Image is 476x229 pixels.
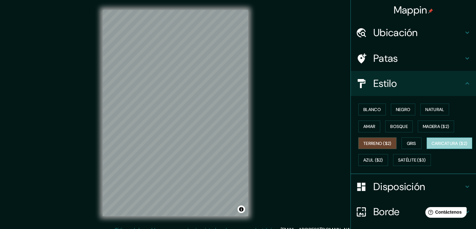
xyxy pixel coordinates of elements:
button: Blanco [358,104,386,115]
button: Negro [391,104,416,115]
button: Azul ($2) [358,154,388,166]
button: Satélite ($3) [393,154,431,166]
canvas: Mapa [103,10,248,216]
button: Gris [402,137,422,149]
iframe: Lanzador de widgets de ayuda [420,205,469,222]
div: Patas [351,46,476,71]
div: Estilo [351,71,476,96]
img: pin-icon.png [428,8,433,13]
font: Caricatura ($2) [432,141,468,146]
font: Ubicación [373,26,418,39]
font: Negro [396,107,411,112]
font: Amar [363,124,375,129]
button: Madera ($2) [418,120,454,132]
div: Borde [351,199,476,224]
font: Patas [373,52,398,65]
button: Amar [358,120,380,132]
font: Disposición [373,180,425,193]
button: Terreno ($2) [358,137,397,149]
font: Mappin [394,3,427,17]
button: Natural [420,104,449,115]
div: Ubicación [351,20,476,45]
button: Activar o desactivar atribución [238,205,245,213]
font: Blanco [363,107,381,112]
font: Madera ($2) [423,124,449,129]
div: Disposición [351,174,476,199]
font: Borde [373,205,400,218]
font: Bosque [390,124,408,129]
font: Azul ($2) [363,157,383,163]
button: Caricatura ($2) [427,137,473,149]
font: Gris [407,141,416,146]
font: Natural [425,107,444,112]
font: Satélite ($3) [398,157,426,163]
button: Bosque [385,120,413,132]
font: Estilo [373,77,397,90]
font: Terreno ($2) [363,141,392,146]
